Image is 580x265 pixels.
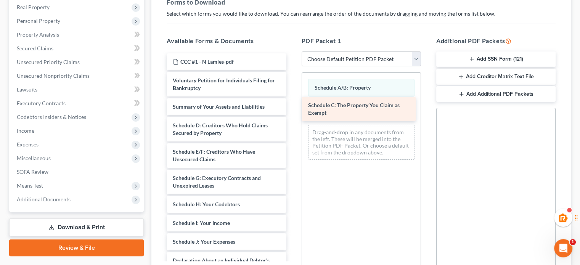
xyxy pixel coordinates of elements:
span: Schedule A/B: Property [315,84,371,91]
span: Schedule J: Your Expenses [173,238,235,245]
span: Expenses [17,141,39,148]
span: Summary of Your Assets and Liabilities [173,103,265,110]
span: Additional Documents [17,196,71,202]
span: Schedule G: Executory Contracts and Unexpired Leases [173,175,261,189]
span: Personal Property [17,18,60,24]
span: Voluntary Petition for Individuals Filing for Bankruptcy [173,77,275,91]
a: Executory Contracts [11,96,144,110]
a: Secured Claims [11,42,144,55]
span: Unsecured Priority Claims [17,59,80,65]
span: Means Test [17,182,43,189]
a: Unsecured Nonpriority Claims [11,69,144,83]
span: Codebtors Insiders & Notices [17,114,86,120]
span: CCC #1 - N Lamles-pdf [180,58,234,65]
span: Executory Contracts [17,100,66,106]
button: Add Additional PDF Packets [436,86,556,102]
span: Real Property [17,4,50,10]
a: Review & File [9,239,144,256]
span: Schedule E/F: Creditors Who Have Unsecured Claims [173,148,255,162]
h5: PDF Packet 1 [302,36,421,45]
span: Property Analysis [17,31,59,38]
iframe: Intercom live chat [554,239,572,257]
span: Schedule I: Your Income [173,220,230,226]
a: SOFA Review [11,165,144,179]
span: Schedule D: Creditors Who Hold Claims Secured by Property [173,122,268,136]
h5: Available Forms & Documents [167,36,286,45]
span: Income [17,127,34,134]
span: Miscellaneous [17,155,51,161]
span: 1 [570,239,576,245]
div: Drag-and-drop in any documents from the left. These will be merged into the Petition PDF Packet. ... [308,125,415,160]
a: Lawsuits [11,83,144,96]
a: Download & Print [9,218,144,236]
button: Add Creditor Matrix Text File [436,69,556,85]
h5: Additional PDF Packets [436,36,556,45]
a: Property Analysis [11,28,144,42]
span: Unsecured Nonpriority Claims [17,72,90,79]
p: Select which forms you would like to download. You can rearrange the order of the documents by dr... [167,10,556,18]
span: Schedule C: The Property You Claim as Exempt [308,102,400,116]
a: Unsecured Priority Claims [11,55,144,69]
span: Secured Claims [17,45,53,51]
span: SOFA Review [17,169,48,175]
span: Lawsuits [17,86,37,93]
button: Add SSN Form (121) [436,51,556,67]
span: Schedule H: Your Codebtors [173,201,240,207]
